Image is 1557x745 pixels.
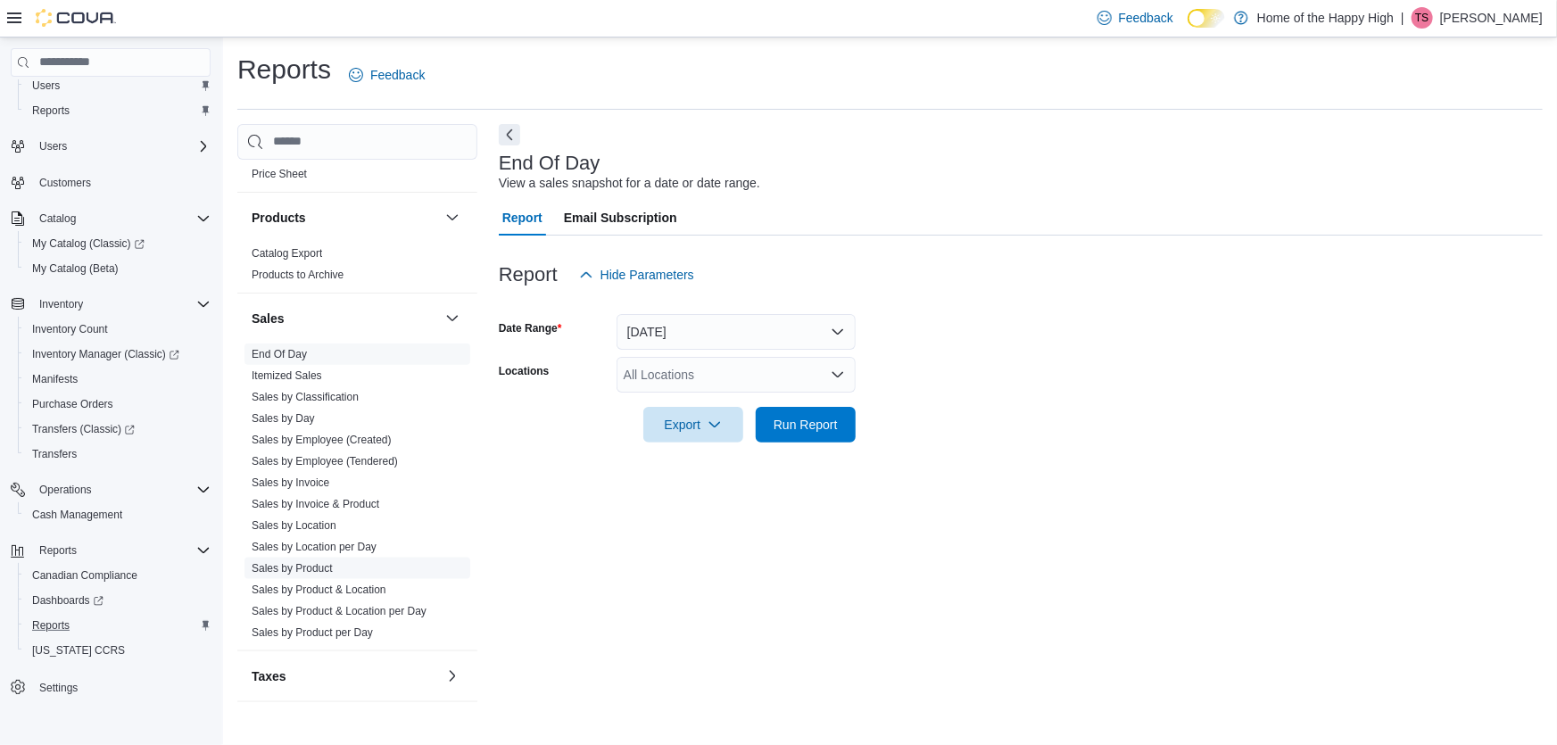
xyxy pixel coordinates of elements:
[4,206,218,231] button: Catalog
[252,605,427,617] a: Sales by Product & Location per Day
[252,519,336,532] a: Sales by Location
[25,393,120,415] a: Purchase Orders
[25,443,84,465] a: Transfers
[252,310,285,327] h3: Sales
[252,604,427,618] span: Sales by Product & Location per Day
[32,136,74,157] button: Users
[32,397,113,411] span: Purchase Orders
[252,454,398,468] span: Sales by Employee (Tendered)
[1401,7,1404,29] p: |
[32,677,85,699] a: Settings
[499,364,550,378] label: Locations
[4,477,218,502] button: Operations
[25,75,211,96] span: Users
[252,269,344,281] a: Products to Archive
[252,541,377,553] a: Sales by Location per Day
[18,502,218,527] button: Cash Management
[32,643,125,658] span: [US_STATE] CCRS
[32,103,70,118] span: Reports
[499,321,562,335] label: Date Range
[237,163,477,192] div: Pricing
[1412,7,1433,29] div: Travis Smith
[32,322,108,336] span: Inventory Count
[39,297,83,311] span: Inventory
[25,319,211,340] span: Inventory Count
[252,310,438,327] button: Sales
[654,407,733,443] span: Export
[1188,9,1225,28] input: Dark Mode
[4,292,218,317] button: Inventory
[252,433,392,447] span: Sales by Employee (Created)
[25,368,211,390] span: Manifests
[502,200,542,236] span: Report
[32,618,70,633] span: Reports
[442,308,463,329] button: Sales
[499,174,760,193] div: View a sales snapshot for a date or date range.
[1415,7,1429,29] span: TS
[25,640,132,661] a: [US_STATE] CCRS
[1119,9,1173,27] span: Feedback
[252,369,322,382] a: Itemized Sales
[252,583,386,597] span: Sales by Product & Location
[252,497,379,511] span: Sales by Invoice & Product
[499,264,558,286] h3: Report
[252,412,315,425] a: Sales by Day
[252,390,359,404] span: Sales by Classification
[774,416,838,434] span: Run Report
[25,504,129,526] a: Cash Management
[25,344,211,365] span: Inventory Manager (Classic)
[32,171,211,194] span: Customers
[32,172,98,194] a: Customers
[18,613,218,638] button: Reports
[32,79,60,93] span: Users
[252,167,307,181] span: Price Sheet
[252,626,373,639] a: Sales by Product per Day
[18,417,218,442] a: Transfers (Classic)
[25,233,152,254] a: My Catalog (Classic)
[32,479,211,501] span: Operations
[32,372,78,386] span: Manifests
[18,588,218,613] a: Dashboards
[18,73,218,98] button: Users
[4,674,218,699] button: Settings
[25,344,186,365] a: Inventory Manager (Classic)
[252,434,392,446] a: Sales by Employee (Created)
[342,57,432,93] a: Feedback
[25,504,211,526] span: Cash Management
[252,209,306,227] h3: Products
[252,667,438,685] button: Taxes
[39,139,67,153] span: Users
[25,418,211,440] span: Transfers (Classic)
[831,368,845,382] button: Open list of options
[25,565,211,586] span: Canadian Compliance
[499,124,520,145] button: Next
[252,561,333,575] span: Sales by Product
[25,590,111,611] a: Dashboards
[252,209,438,227] button: Products
[39,543,77,558] span: Reports
[18,317,218,342] button: Inventory Count
[39,681,78,695] span: Settings
[25,100,77,121] a: Reports
[252,268,344,282] span: Products to Archive
[32,236,145,251] span: My Catalog (Classic)
[18,392,218,417] button: Purchase Orders
[756,407,856,443] button: Run Report
[25,75,67,96] a: Users
[32,593,104,608] span: Dashboards
[572,257,701,293] button: Hide Parameters
[18,442,218,467] button: Transfers
[25,615,211,636] span: Reports
[252,476,329,490] span: Sales by Invoice
[442,666,463,687] button: Taxes
[25,393,211,415] span: Purchase Orders
[252,455,398,468] a: Sales by Employee (Tendered)
[252,411,315,426] span: Sales by Day
[617,314,856,350] button: [DATE]
[442,207,463,228] button: Products
[32,347,179,361] span: Inventory Manager (Classic)
[32,261,119,276] span: My Catalog (Beta)
[252,562,333,575] a: Sales by Product
[25,233,211,254] span: My Catalog (Classic)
